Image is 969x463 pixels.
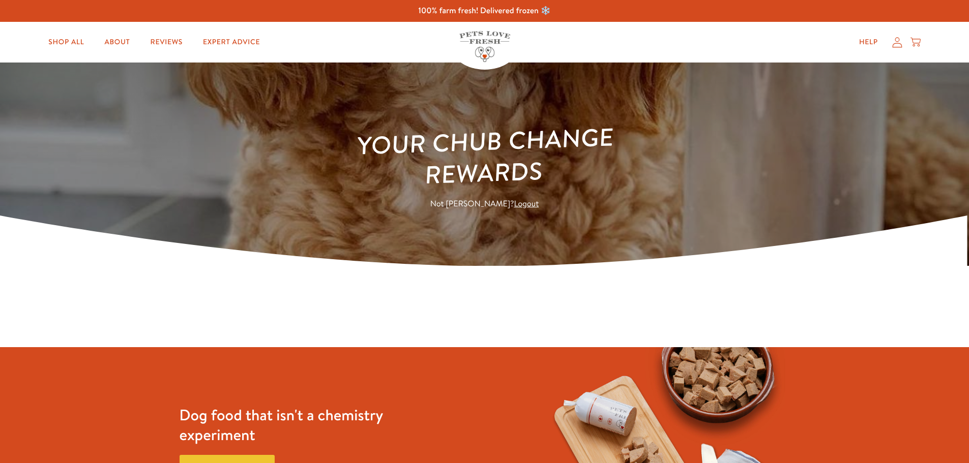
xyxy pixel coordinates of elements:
a: About [96,32,138,52]
a: Logout [514,198,539,209]
h1: Your Chub Change Rewards [336,120,633,194]
a: Shop All [40,32,92,52]
a: Reviews [142,32,191,52]
a: Expert Advice [195,32,268,52]
p: Not [PERSON_NAME]? [338,197,631,211]
h3: Dog food that isn't a chemistry experiment [180,405,429,445]
a: Help [851,32,886,52]
img: Pets Love Fresh [459,31,510,62]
